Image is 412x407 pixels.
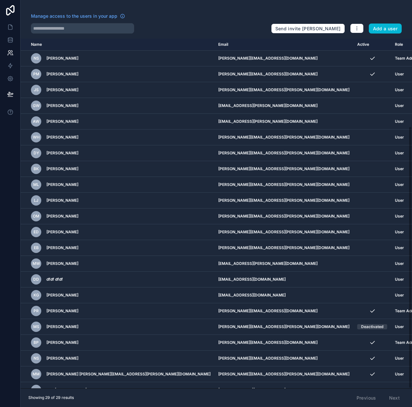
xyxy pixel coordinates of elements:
[46,72,78,77] span: [PERSON_NAME]
[34,308,39,314] span: PR
[214,224,353,240] td: [PERSON_NAME][EMAIL_ADDRESS][PERSON_NAME][DOMAIN_NAME]
[353,39,391,51] th: Active
[28,395,74,400] span: Showing 29 of 29 results
[46,308,78,314] span: [PERSON_NAME]
[34,150,39,156] span: DY
[46,214,78,219] span: [PERSON_NAME]
[395,293,404,298] span: User
[33,103,40,108] span: GW
[46,372,211,377] span: [PERSON_NAME] [PERSON_NAME][EMAIL_ADDRESS][PERSON_NAME][DOMAIN_NAME]
[46,103,78,108] span: [PERSON_NAME]
[46,293,78,298] span: [PERSON_NAME]
[214,366,353,382] td: [PERSON_NAME][EMAIL_ADDRESS][PERSON_NAME][DOMAIN_NAME]
[46,198,78,203] span: [PERSON_NAME]
[214,51,353,66] td: [PERSON_NAME][EMAIL_ADDRESS][DOMAIN_NAME]
[395,277,404,282] span: User
[395,182,404,187] span: User
[46,56,78,61] span: [PERSON_NAME]
[33,387,39,392] span: DM
[214,382,353,398] td: [EMAIL_ADDRESS][DOMAIN_NAME]
[46,340,78,345] span: [PERSON_NAME]
[46,356,78,361] span: [PERSON_NAME]
[214,193,353,208] td: [PERSON_NAME][EMAIL_ADDRESS][PERSON_NAME][DOMAIN_NAME]
[34,229,39,235] span: ED
[214,272,353,287] td: [EMAIL_ADDRESS][DOMAIN_NAME]
[46,387,87,392] span: Des [PERSON_NAME]
[214,351,353,366] td: [PERSON_NAME][EMAIL_ADDRESS][DOMAIN_NAME]
[395,150,404,156] span: User
[33,214,39,219] span: OM
[34,340,39,345] span: BP
[395,387,404,392] span: User
[395,166,404,171] span: User
[271,24,345,34] button: Send invite [PERSON_NAME]
[46,324,78,329] span: [PERSON_NAME]
[395,261,404,266] span: User
[214,39,353,51] th: Email
[34,293,39,298] span: KG
[214,130,353,145] td: [PERSON_NAME][EMAIL_ADDRESS][PERSON_NAME][DOMAIN_NAME]
[34,198,38,203] span: LJ
[395,324,404,329] span: User
[46,261,78,266] span: [PERSON_NAME]
[395,356,404,361] span: User
[46,135,78,140] span: [PERSON_NAME]
[369,24,402,34] button: Add a user
[214,287,353,303] td: [EMAIL_ADDRESS][DOMAIN_NAME]
[395,103,404,108] span: User
[33,324,39,329] span: MS
[46,150,78,156] span: [PERSON_NAME]
[214,114,353,130] td: [EMAIL_ADDRESS][PERSON_NAME][DOMAIN_NAME]
[31,13,117,19] span: Manage access to the users in your app
[214,208,353,224] td: [PERSON_NAME][EMAIL_ADDRESS][PERSON_NAME][DOMAIN_NAME]
[214,66,353,82] td: [PERSON_NAME][EMAIL_ADDRESS][DOMAIN_NAME]
[361,324,383,329] div: Deactivated
[395,214,404,219] span: User
[214,161,353,177] td: [PERSON_NAME][EMAIL_ADDRESS][PERSON_NAME][DOMAIN_NAME]
[214,145,353,161] td: [PERSON_NAME][EMAIL_ADDRESS][PERSON_NAME][DOMAIN_NAME]
[33,277,39,282] span: dd
[46,166,78,171] span: [PERSON_NAME]
[214,240,353,256] td: [PERSON_NAME][EMAIL_ADDRESS][PERSON_NAME][DOMAIN_NAME]
[46,245,78,250] span: [PERSON_NAME]
[34,356,39,361] span: NS
[33,261,40,266] span: MW
[395,87,404,92] span: User
[395,72,404,77] span: User
[395,135,404,140] span: User
[33,72,39,77] span: PM
[46,229,78,235] span: [PERSON_NAME]
[33,119,39,124] span: AW
[21,39,214,51] th: Name
[214,303,353,319] td: [PERSON_NAME][EMAIL_ADDRESS][DOMAIN_NAME]
[214,335,353,351] td: [PERSON_NAME][EMAIL_ADDRESS][DOMAIN_NAME]
[395,245,404,250] span: User
[46,277,63,282] span: dfdf dfdf
[34,56,39,61] span: NS
[214,98,353,114] td: [EMAIL_ADDRESS][PERSON_NAME][DOMAIN_NAME]
[34,166,39,171] span: BK
[395,229,404,235] span: User
[34,245,39,250] span: EB
[31,13,125,19] a: Manage access to the users in your app
[21,39,412,388] div: scrollable content
[33,372,40,377] span: Mm
[214,177,353,193] td: [PERSON_NAME][EMAIL_ADDRESS][PERSON_NAME][DOMAIN_NAME]
[395,119,404,124] span: User
[34,87,39,92] span: JS
[214,256,353,272] td: [EMAIL_ADDRESS][PERSON_NAME][DOMAIN_NAME]
[33,182,39,187] span: ML
[46,182,78,187] span: [PERSON_NAME]
[46,87,78,92] span: [PERSON_NAME]
[395,198,404,203] span: User
[33,135,40,140] span: WH
[214,319,353,335] td: [PERSON_NAME][EMAIL_ADDRESS][PERSON_NAME][DOMAIN_NAME]
[46,119,78,124] span: [PERSON_NAME]
[214,82,353,98] td: [PERSON_NAME][EMAIL_ADDRESS][PERSON_NAME][DOMAIN_NAME]
[395,372,404,377] span: User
